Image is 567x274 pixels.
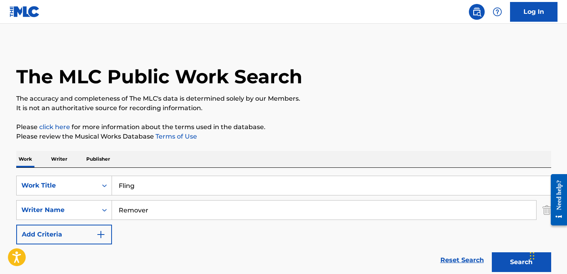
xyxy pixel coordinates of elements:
div: Work Title [21,181,93,190]
img: MLC Logo [9,6,40,17]
p: The accuracy and completeness of The MLC's data is determined solely by our Members. [16,94,551,103]
p: Please review the Musical Works Database [16,132,551,141]
div: Drag [530,244,535,268]
iframe: Resource Center [545,168,567,232]
div: Help [489,4,505,20]
p: Writer [49,151,70,167]
a: Terms of Use [154,133,197,140]
p: Publisher [84,151,112,167]
p: Work [16,151,34,167]
div: Writer Name [21,205,93,215]
button: Search [492,252,551,272]
iframe: Chat Widget [527,236,567,274]
a: click here [39,123,70,131]
p: It is not an authoritative source for recording information. [16,103,551,113]
p: Please for more information about the terms used in the database. [16,122,551,132]
img: Delete Criterion [542,200,551,220]
a: Log In [510,2,558,22]
img: 9d2ae6d4665cec9f34b9.svg [96,230,106,239]
h1: The MLC Public Work Search [16,65,302,88]
a: Reset Search [436,251,488,269]
img: search [472,7,482,17]
button: Add Criteria [16,225,112,244]
a: Public Search [469,4,485,20]
img: help [493,7,502,17]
